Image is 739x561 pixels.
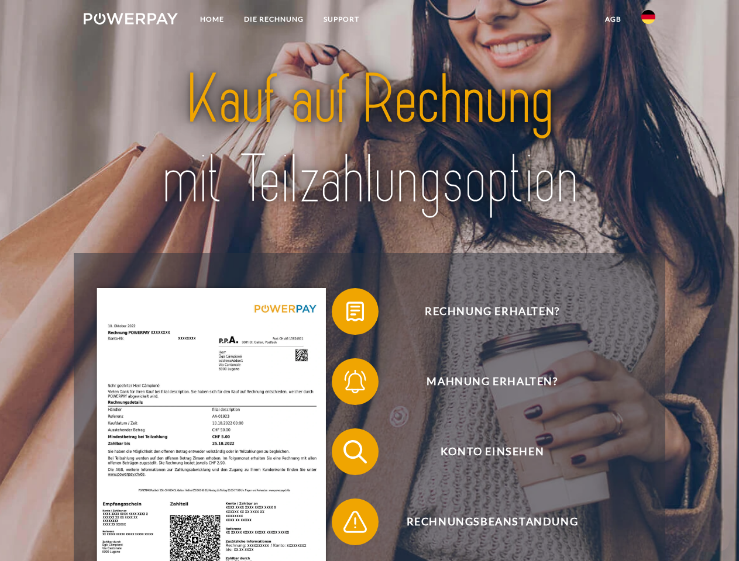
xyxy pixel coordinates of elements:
button: Konto einsehen [332,428,636,475]
button: Mahnung erhalten? [332,358,636,405]
img: logo-powerpay-white.svg [84,13,178,25]
img: qb_bell.svg [341,367,370,396]
a: agb [595,9,631,30]
img: qb_bill.svg [341,297,370,326]
span: Rechnungsbeanstandung [349,498,635,545]
span: Mahnung erhalten? [349,358,635,405]
img: qb_warning.svg [341,507,370,536]
img: qb_search.svg [341,437,370,466]
a: SUPPORT [314,9,369,30]
button: Rechnungsbeanstandung [332,498,636,545]
span: Konto einsehen [349,428,635,475]
span: Rechnung erhalten? [349,288,635,335]
a: Home [190,9,234,30]
iframe: Schaltfläche zum Öffnen des Messaging-Fensters [692,514,730,552]
button: Rechnung erhalten? [332,288,636,335]
img: de [641,10,655,24]
a: DIE RECHNUNG [234,9,314,30]
img: title-powerpay_de.svg [112,56,627,224]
